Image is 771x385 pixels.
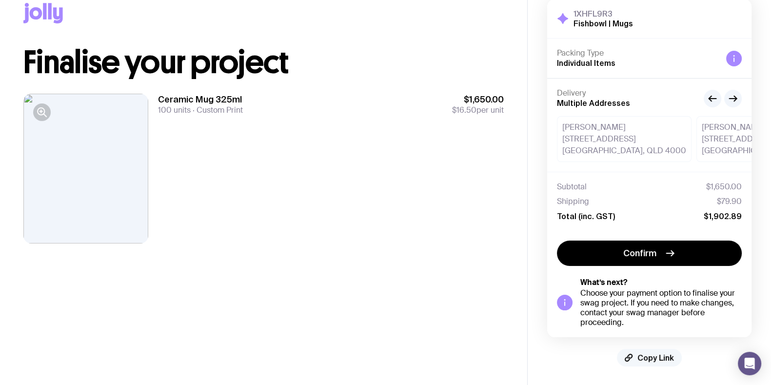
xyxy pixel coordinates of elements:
div: [PERSON_NAME] [STREET_ADDRESS] [GEOGRAPHIC_DATA], QLD 4000 [557,116,692,162]
h2: Fishbowl | Mugs [573,19,633,28]
span: Subtotal [557,182,587,192]
span: Total (inc. GST) [557,211,615,221]
span: Custom Print [191,105,243,115]
button: Confirm [557,241,742,266]
span: $79.90 [717,197,742,206]
h5: What’s next? [580,278,742,287]
span: Multiple Addresses [557,99,630,107]
span: Individual Items [557,59,615,67]
span: Copy Link [637,353,674,363]
span: $1,650.00 [706,182,742,192]
span: per unit [452,105,504,115]
span: $16.50 [452,105,476,115]
h3: Ceramic Mug 325ml [158,94,243,105]
div: Open Intercom Messenger [738,352,761,375]
button: Copy Link [617,349,682,366]
h1: Finalise your project [23,47,504,78]
span: 100 units [158,105,191,115]
div: Choose your payment option to finalise your swag project. If you need to make changes, contact yo... [580,288,742,327]
h4: Delivery [557,88,696,98]
span: $1,650.00 [452,94,504,105]
h3: 1XHFL9R3 [573,9,633,19]
span: Confirm [623,247,656,259]
h4: Packing Type [557,48,718,58]
span: Shipping [557,197,589,206]
span: $1,902.89 [704,211,742,221]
